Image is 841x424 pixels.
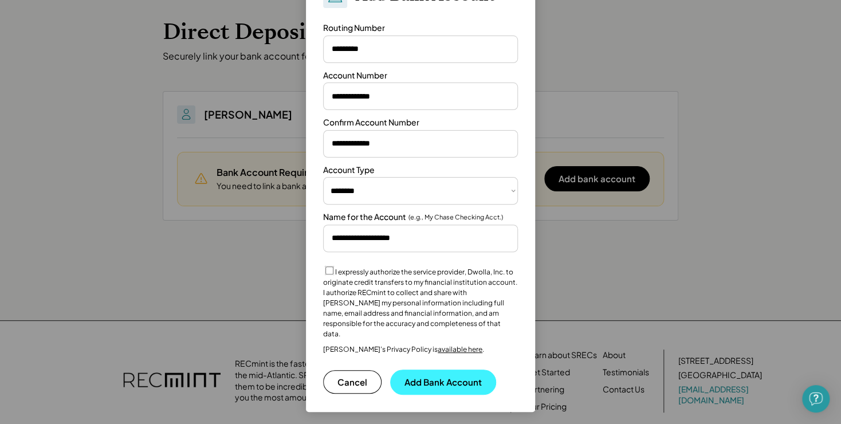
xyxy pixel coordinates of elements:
div: Routing Number [323,22,385,34]
button: Add Bank Account [390,370,496,395]
label: I expressly authorize the service provider, Dwolla, Inc. to originate credit transfers to my fina... [323,268,517,338]
div: Account Type [323,164,375,176]
div: [PERSON_NAME]’s Privacy Policy is . [323,345,484,354]
button: Cancel [323,370,382,394]
a: available here [438,345,482,354]
div: Confirm Account Number [323,117,419,128]
div: Name for the Account [323,211,406,223]
div: Account Number [323,70,387,81]
div: Open Intercom Messenger [802,385,830,413]
div: (e.g., My Chase Checking Acct.) [408,213,503,221]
